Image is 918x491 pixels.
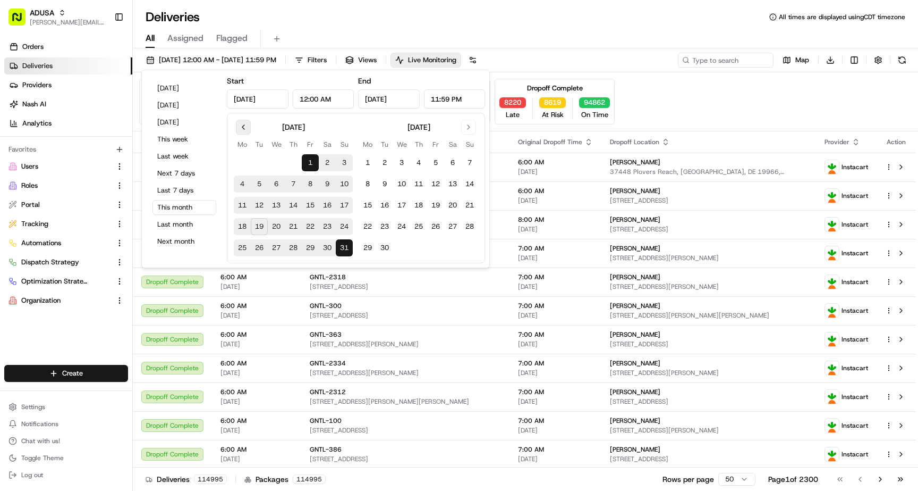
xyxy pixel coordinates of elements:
[825,160,839,174] img: profile_instacart_ahold_partner.png
[518,168,593,176] span: [DATE]
[4,292,128,309] button: Organization
[310,397,501,406] span: [STREET_ADDRESS][PERSON_NAME][PERSON_NAME]
[30,7,54,18] span: ADUSA
[610,359,660,368] span: [PERSON_NAME]
[518,273,593,281] span: 7:00 AM
[11,155,19,164] div: 📗
[393,154,410,171] button: 3
[4,196,128,213] button: Portal
[310,311,501,320] span: [STREET_ADDRESS]
[152,166,216,181] button: Next 7 days
[21,277,88,286] span: Optimization Strategy
[22,61,53,71] span: Deliveries
[4,400,128,414] button: Settings
[21,437,60,445] span: Chat with us!
[610,138,659,146] span: Dropoff Location
[518,426,593,435] span: [DATE]
[444,197,461,214] button: 20
[4,254,128,271] button: Dispatch Strategy
[359,139,376,150] th: Monday
[220,388,293,396] span: 6:00 AM
[21,454,64,462] span: Toggle Theme
[8,277,111,286] a: Optimization Strategy
[141,53,281,68] button: [DATE] 12:00 AM - [DATE] 11:59 PM
[21,200,40,210] span: Portal
[285,218,302,235] button: 21
[518,215,593,224] span: 8:00 AM
[825,361,839,375] img: profile_instacart_ahold_partner.png
[581,110,608,120] span: On Time
[75,180,129,188] a: Powered byPylon
[410,176,427,193] button: 11
[518,225,593,234] span: [DATE]
[220,340,293,348] span: [DATE]
[427,139,444,150] th: Friday
[610,225,807,234] span: [STREET_ADDRESS]
[4,77,132,94] a: Providers
[4,158,128,175] button: Users
[220,445,293,454] span: 6:00 AM
[310,445,342,454] span: GNTL-386
[358,76,371,86] label: End
[495,79,615,124] div: Dropoff Complete8220Late8619At Risk94862On Time
[506,110,520,120] span: Late
[310,426,501,435] span: [STREET_ADDRESS]
[393,218,410,235] button: 24
[234,176,251,193] button: 4
[518,244,593,253] span: 7:00 AM
[220,302,293,310] span: 6:00 AM
[841,192,868,200] span: Instacart
[220,311,293,320] span: [DATE]
[310,273,346,281] span: GNTL-2318
[6,150,86,169] a: 📗Knowledge Base
[11,102,30,121] img: 1736555255976-a54dd68f-1ca7-489b-9aae-adbdc363a1c4
[610,388,660,396] span: [PERSON_NAME]
[4,115,132,132] a: Analytics
[21,181,38,190] span: Roles
[610,340,807,348] span: [STREET_ADDRESS]
[268,139,285,150] th: Wednesday
[518,302,593,310] span: 7:00 AM
[152,217,216,232] button: Last month
[21,238,61,248] span: Automations
[518,369,593,377] span: [DATE]
[8,181,111,190] a: Roles
[227,89,288,109] input: Date
[310,340,501,348] span: [STREET_ADDRESS][PERSON_NAME]
[21,154,81,165] span: Knowledge Base
[841,421,868,430] span: Instacart
[518,196,593,205] span: [DATE]
[610,196,807,205] span: [STREET_ADDRESS]
[610,445,660,454] span: [PERSON_NAME]
[152,200,216,215] button: This month
[152,183,216,198] button: Last 7 days
[359,154,376,171] button: 1
[21,162,38,171] span: Users
[8,238,111,248] a: Automations
[407,122,430,132] div: [DATE]
[359,176,376,193] button: 8
[236,120,251,135] button: Go to previous month
[427,154,444,171] button: 5
[610,215,660,224] span: [PERSON_NAME]
[610,168,807,176] span: 37448 Plovers Reach, [GEOGRAPHIC_DATA], DE 19966, [GEOGRAPHIC_DATA]
[11,43,193,60] p: Welcome 👋
[410,197,427,214] button: 18
[319,239,336,256] button: 30
[86,150,175,169] a: 💻API Documentation
[251,139,268,150] th: Tuesday
[518,455,593,463] span: [DATE]
[310,369,501,377] span: [STREET_ADDRESS][PERSON_NAME]
[30,18,106,27] button: [PERSON_NAME][EMAIL_ADDRESS][DOMAIN_NAME]
[268,197,285,214] button: 13
[4,57,132,74] a: Deliveries
[268,218,285,235] button: 20
[21,257,79,267] span: Dispatch Strategy
[461,139,478,150] th: Sunday
[22,42,44,52] span: Orders
[610,426,807,435] span: [STREET_ADDRESS][PERSON_NAME]
[336,139,353,150] th: Sunday
[310,302,342,310] span: GNTL-300
[251,176,268,193] button: 5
